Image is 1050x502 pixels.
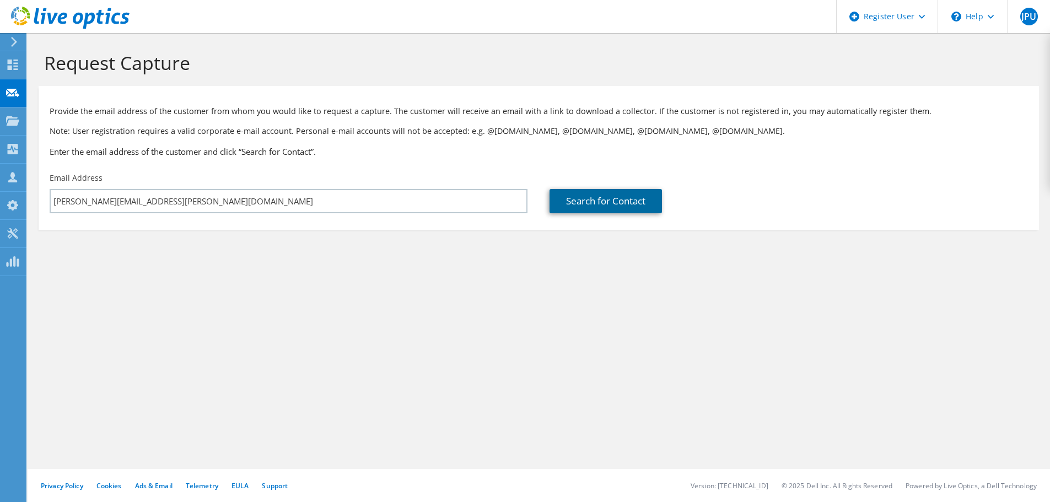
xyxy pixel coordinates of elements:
[50,145,1028,158] h3: Enter the email address of the customer and click “Search for Contact”.
[50,105,1028,117] p: Provide the email address of the customer from whom you would like to request a capture. The cust...
[550,189,662,213] a: Search for Contact
[135,481,173,490] a: Ads & Email
[96,481,122,490] a: Cookies
[906,481,1037,490] li: Powered by Live Optics, a Dell Technology
[50,172,103,183] label: Email Address
[231,481,249,490] a: EULA
[50,125,1028,137] p: Note: User registration requires a valid corporate e-mail account. Personal e-mail accounts will ...
[782,481,892,490] li: © 2025 Dell Inc. All Rights Reserved
[41,481,83,490] a: Privacy Policy
[262,481,288,490] a: Support
[691,481,768,490] li: Version: [TECHNICAL_ID]
[186,481,218,490] a: Telemetry
[951,12,961,21] svg: \n
[44,51,1028,74] h1: Request Capture
[1020,8,1038,25] span: JPU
